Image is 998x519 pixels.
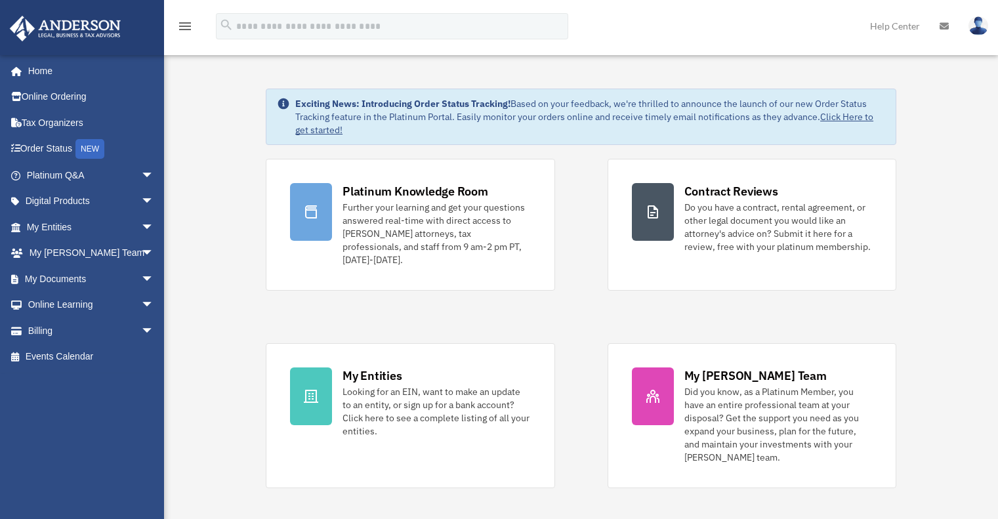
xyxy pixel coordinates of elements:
[684,201,872,253] div: Do you have a contract, rental agreement, or other legal document you would like an attorney's ad...
[9,84,174,110] a: Online Ordering
[9,214,174,240] a: My Entitiesarrow_drop_down
[295,98,510,110] strong: Exciting News: Introducing Order Status Tracking!
[9,318,174,344] a: Billingarrow_drop_down
[141,266,167,293] span: arrow_drop_down
[295,111,873,136] a: Click Here to get started!
[219,18,234,32] i: search
[608,159,896,291] a: Contract Reviews Do you have a contract, rental agreement, or other legal document you would like...
[9,266,174,292] a: My Documentsarrow_drop_down
[141,240,167,267] span: arrow_drop_down
[141,292,167,319] span: arrow_drop_down
[141,214,167,241] span: arrow_drop_down
[266,343,554,488] a: My Entities Looking for an EIN, want to make an update to an entity, or sign up for a bank accoun...
[141,188,167,215] span: arrow_drop_down
[9,162,174,188] a: Platinum Q&Aarrow_drop_down
[295,97,885,136] div: Based on your feedback, we're thrilled to announce the launch of our new Order Status Tracking fe...
[684,385,872,464] div: Did you know, as a Platinum Member, you have an entire professional team at your disposal? Get th...
[141,318,167,344] span: arrow_drop_down
[343,367,402,384] div: My Entities
[608,343,896,488] a: My [PERSON_NAME] Team Did you know, as a Platinum Member, you have an entire professional team at...
[266,159,554,291] a: Platinum Knowledge Room Further your learning and get your questions answered real-time with dire...
[9,58,167,84] a: Home
[343,385,530,438] div: Looking for an EIN, want to make an update to an entity, or sign up for a bank account? Click her...
[343,183,488,199] div: Platinum Knowledge Room
[9,344,174,370] a: Events Calendar
[177,23,193,34] a: menu
[9,240,174,266] a: My [PERSON_NAME] Teamarrow_drop_down
[177,18,193,34] i: menu
[9,110,174,136] a: Tax Organizers
[141,162,167,189] span: arrow_drop_down
[684,183,778,199] div: Contract Reviews
[684,367,827,384] div: My [PERSON_NAME] Team
[968,16,988,35] img: User Pic
[343,201,530,266] div: Further your learning and get your questions answered real-time with direct access to [PERSON_NAM...
[75,139,104,159] div: NEW
[9,292,174,318] a: Online Learningarrow_drop_down
[6,16,125,41] img: Anderson Advisors Platinum Portal
[9,136,174,163] a: Order StatusNEW
[9,188,174,215] a: Digital Productsarrow_drop_down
